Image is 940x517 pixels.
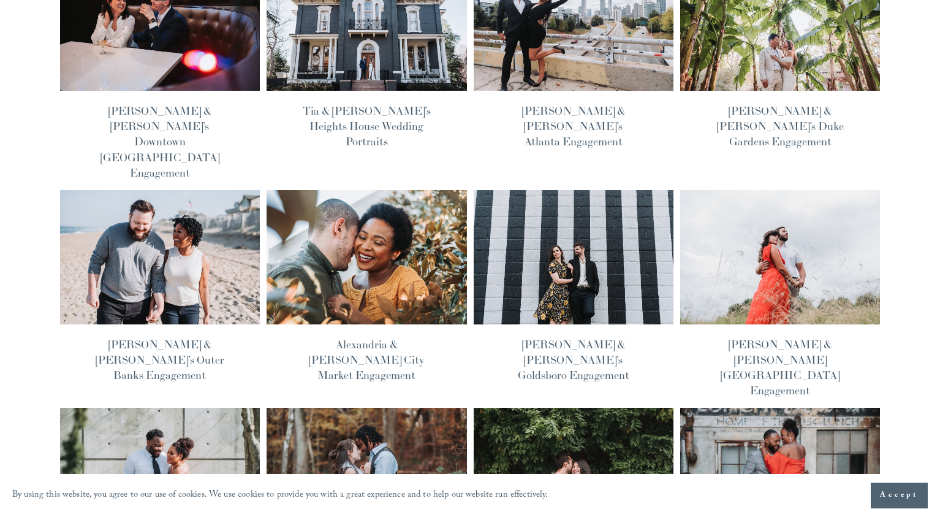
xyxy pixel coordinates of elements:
img: Alexandria &amp; Ahmed's City Market Engagement [265,190,468,325]
img: Adrienne &amp; Michael's Goldsboro Engagement [472,190,675,325]
a: [PERSON_NAME] & [PERSON_NAME] [GEOGRAPHIC_DATA] Engagement [721,337,840,398]
a: [PERSON_NAME] & [PERSON_NAME]'s Duke Gardens Engagement [717,104,844,148]
p: By using this website, you agree to our use of cookies. We use cookies to provide you with a grea... [12,487,548,505]
a: [PERSON_NAME] & [PERSON_NAME]'s Goldsboro Engagement [518,337,629,382]
a: Alexandria & [PERSON_NAME] City Market Engagement [309,337,425,382]
a: [PERSON_NAME] & [PERSON_NAME]’s Atlanta Engagement [522,104,625,148]
a: Tia & [PERSON_NAME]’s Heights House Wedding Portraits [303,104,431,148]
span: Accept [880,489,919,502]
img: Lauren &amp; Ian’s Outer Banks Engagement [59,190,261,325]
a: [PERSON_NAME] & [PERSON_NAME]’s Outer Banks Engagement [96,337,224,382]
button: Accept [871,483,928,508]
img: Samantha &amp; Ryan's NC Museum of Art Engagement [679,190,881,325]
a: [PERSON_NAME] & [PERSON_NAME]’s Downtown [GEOGRAPHIC_DATA] Engagement [100,104,219,180]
